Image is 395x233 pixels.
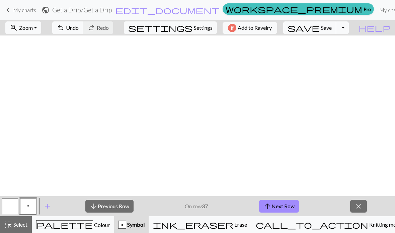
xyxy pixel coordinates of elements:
[118,221,126,229] div: p
[10,23,18,32] span: zoom_in
[359,23,391,32] span: help
[233,221,247,228] span: Erase
[114,216,149,233] button: p Symbol
[19,24,33,31] span: Zoom
[12,221,27,228] span: Select
[44,202,52,211] span: add
[185,202,208,210] p: On row
[20,198,36,214] button: p
[115,5,220,15] span: edit_document
[238,24,272,32] span: Add to Ravelry
[128,23,192,32] span: settings
[223,22,277,34] button: Add to Ravelry
[354,202,363,211] span: close
[27,203,29,209] span: Purl
[124,21,217,34] button: SettingsSettings
[4,4,36,16] a: My charts
[36,220,93,229] span: palette
[52,21,83,34] button: Undo
[4,5,12,15] span: keyboard_arrow_left
[90,202,98,211] span: arrow_downward
[153,220,233,229] span: ink_eraser
[126,221,145,228] span: Symbol
[283,21,336,34] button: Save
[194,24,213,32] span: Settings
[57,23,65,32] span: undo
[321,24,332,31] span: Save
[202,203,208,209] strong: 37
[263,202,271,211] span: arrow_upward
[223,3,374,15] a: Pro
[226,4,362,14] span: workspace_premium
[93,222,110,228] span: Colour
[259,200,299,213] button: Next Row
[5,21,41,34] button: Zoom
[66,24,79,31] span: Undo
[288,23,320,32] span: save
[42,5,50,15] span: public
[149,216,251,233] button: Erase
[85,200,134,213] button: Previous Row
[13,7,36,13] span: My charts
[4,220,12,229] span: highlight_alt
[32,216,114,233] button: Colour
[128,24,192,32] i: Settings
[228,24,236,32] img: Ravelry
[52,6,112,14] h2: Get a Drip / Get a Drip
[256,220,368,229] span: call_to_action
